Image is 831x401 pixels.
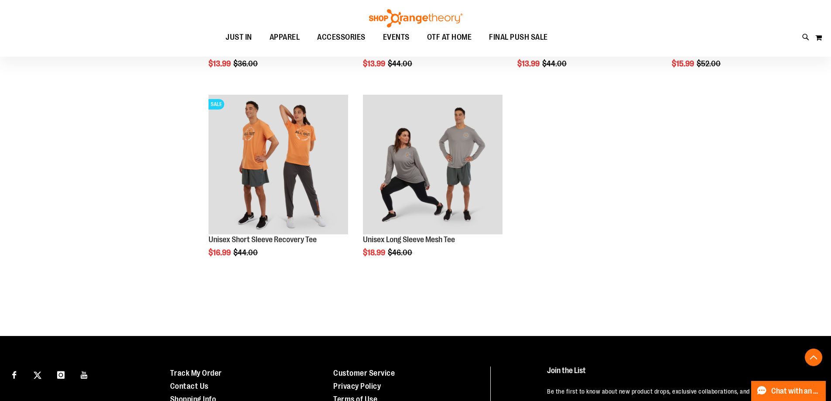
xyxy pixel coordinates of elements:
[209,248,232,257] span: $16.99
[363,95,503,236] a: Unisex Long Sleeve Mesh Tee primary image
[209,95,348,236] a: Unisex Short Sleeve Recovery Tee primary imageSALE
[374,27,418,48] a: EVENTS
[209,95,348,234] img: Unisex Short Sleeve Recovery Tee primary image
[217,27,261,48] a: JUST IN
[547,387,811,396] p: Be the first to know about new product drops, exclusive collaborations, and shopping events!
[517,59,541,68] span: $13.99
[226,27,252,47] span: JUST IN
[204,90,352,280] div: product
[333,382,381,391] a: Privacy Policy
[363,95,503,234] img: Unisex Long Sleeve Mesh Tee primary image
[418,27,481,48] a: OTF AT HOME
[34,371,41,379] img: Twitter
[170,369,222,377] a: Track My Order
[368,9,464,27] img: Shop Orangetheory
[209,59,232,68] span: $13.99
[542,59,568,68] span: $44.00
[308,27,374,48] a: ACCESSORIES
[363,235,455,244] a: Unisex Long Sleeve Mesh Tee
[317,27,366,47] span: ACCESSORIES
[672,59,695,68] span: $15.99
[547,367,811,383] h4: Join the List
[30,367,45,382] a: Visit our X page
[751,381,826,401] button: Chat with an Expert
[233,59,259,68] span: $36.00
[427,27,472,47] span: OTF AT HOME
[170,382,209,391] a: Contact Us
[209,235,317,244] a: Unisex Short Sleeve Recovery Tee
[363,248,386,257] span: $18.99
[270,27,300,47] span: APPAREL
[53,367,68,382] a: Visit our Instagram page
[383,27,410,47] span: EVENTS
[209,99,224,110] span: SALE
[480,27,557,47] a: FINAL PUSH SALE
[388,59,414,68] span: $44.00
[261,27,309,48] a: APPAREL
[697,59,722,68] span: $52.00
[233,248,259,257] span: $44.00
[363,59,386,68] span: $13.99
[805,349,822,366] button: Back To Top
[333,369,395,377] a: Customer Service
[359,90,507,280] div: product
[771,387,821,395] span: Chat with an Expert
[7,367,22,382] a: Visit our Facebook page
[489,27,548,47] span: FINAL PUSH SALE
[388,248,414,257] span: $46.00
[77,367,92,382] a: Visit our Youtube page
